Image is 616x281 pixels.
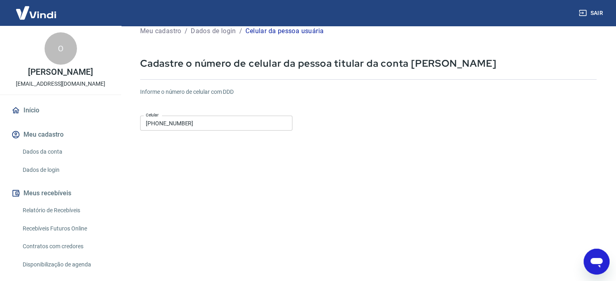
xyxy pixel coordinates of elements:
[245,26,324,36] p: Celular da pessoa usuária
[16,80,105,88] p: [EMAIL_ADDRESS][DOMAIN_NAME]
[28,68,93,76] p: [PERSON_NAME]
[140,26,181,36] p: Meu cadastro
[577,6,606,21] button: Sair
[19,202,111,219] a: Relatório de Recebíveis
[45,32,77,65] div: O
[10,184,111,202] button: Meus recebíveis
[10,0,62,25] img: Vindi
[185,26,188,36] p: /
[19,220,111,237] a: Recebíveis Futuros Online
[19,238,111,255] a: Contratos com credores
[140,57,597,70] p: Cadastre o número de celular da pessoa titular da conta [PERSON_NAME]
[10,101,111,119] a: Início
[146,112,159,118] label: Celular
[19,144,111,160] a: Dados da conta
[140,88,597,96] h6: Informe o número de celular com DDD
[191,26,236,36] p: Dados de login
[19,256,111,273] a: Disponibilização de agenda
[239,26,242,36] p: /
[19,162,111,178] a: Dados de login
[10,126,111,144] button: Meu cadastro
[584,249,610,275] iframe: Botão para abrir a janela de mensagens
